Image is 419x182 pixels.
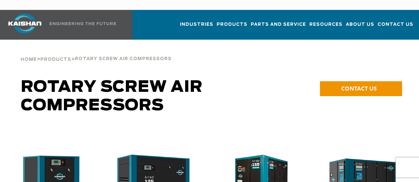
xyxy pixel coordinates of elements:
[21,57,37,62] span: Home
[309,16,342,38] a: Resources
[180,21,213,28] span: Industries
[75,57,172,61] span: Rotary Screw Air Compressors
[40,56,71,62] a: Products
[180,16,213,38] a: Industries
[378,16,413,38] a: Contact Us
[341,85,377,92] span: CONTACT US
[251,16,306,38] a: Parts and Service
[378,21,413,28] span: Contact Us
[21,40,172,65] div: > >
[50,22,116,25] img: Engineering the future
[21,56,37,62] a: Home
[217,16,247,38] a: Products
[21,79,203,114] span: Rotary Screw Air Compressors
[346,21,374,28] span: About Us
[217,21,247,28] span: Products
[346,16,374,38] a: About Us
[251,21,306,28] span: Parts and Service
[40,57,71,62] span: Products
[320,81,402,96] a: CONTACT US
[309,21,342,28] span: Resources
